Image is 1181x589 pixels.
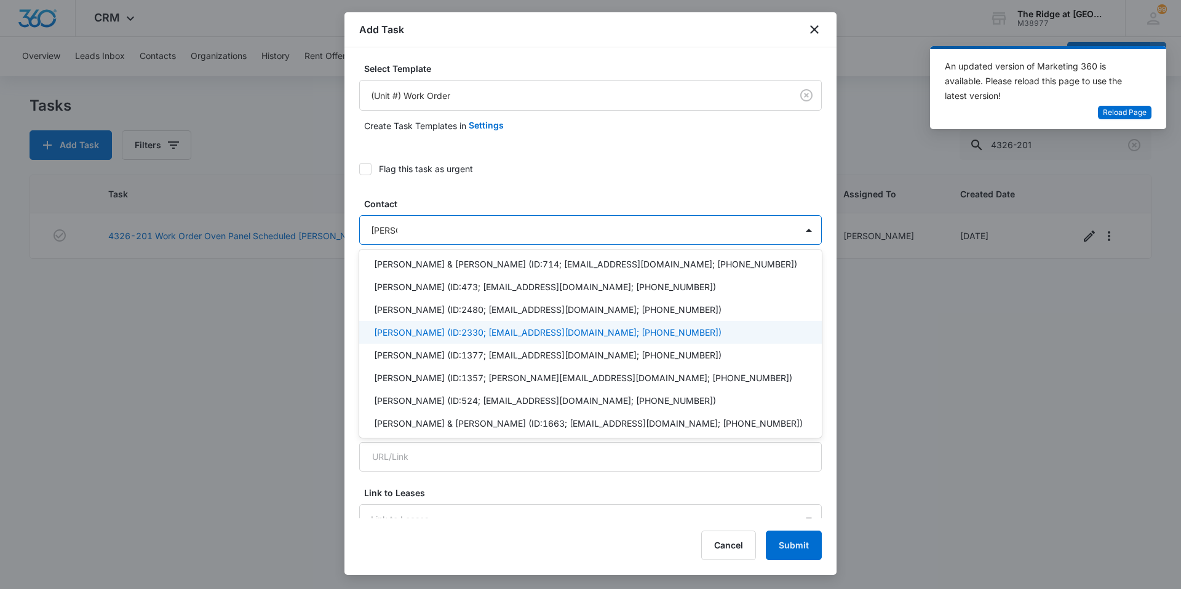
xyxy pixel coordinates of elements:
p: Create Task Templates in [364,119,466,132]
button: Cancel [701,531,756,560]
h1: Add Task [359,22,404,37]
p: [PERSON_NAME] & [PERSON_NAME] (ID:714; [EMAIL_ADDRESS][DOMAIN_NAME]; [PHONE_NUMBER]) [374,258,797,271]
button: Settings [469,111,504,140]
input: URL/Link [359,442,822,472]
label: Select Template [364,62,827,75]
div: Flag this task as urgent [379,162,473,175]
div: An updated version of Marketing 360 is available. Please reload this page to use the latest version! [945,59,1137,103]
button: close [807,22,822,37]
p: [PERSON_NAME] & [PERSON_NAME] (ID:1663; [EMAIL_ADDRESS][DOMAIN_NAME]; [PHONE_NUMBER]) [374,417,803,430]
label: Contact [364,197,827,210]
button: Submit [766,531,822,560]
button: Clear [797,85,816,105]
p: [PERSON_NAME] (ID:1357; [PERSON_NAME][EMAIL_ADDRESS][DOMAIN_NAME]; [PHONE_NUMBER]) [374,371,792,384]
p: [PERSON_NAME] (ID:473; [EMAIL_ADDRESS][DOMAIN_NAME]; [PHONE_NUMBER]) [374,280,716,293]
p: [PERSON_NAME] (ID:2330; [EMAIL_ADDRESS][DOMAIN_NAME]; [PHONE_NUMBER]) [374,326,722,339]
p: [PERSON_NAME] (ID:524; [EMAIL_ADDRESS][DOMAIN_NAME]; [PHONE_NUMBER]) [374,394,716,407]
p: [PERSON_NAME] (ID:2480; [EMAIL_ADDRESS][DOMAIN_NAME]; [PHONE_NUMBER]) [374,303,722,316]
span: Reload Page [1103,107,1147,119]
p: [PERSON_NAME] (ID:1377; [EMAIL_ADDRESS][DOMAIN_NAME]; [PHONE_NUMBER]) [374,349,722,362]
label: Link to Leases [364,486,827,499]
